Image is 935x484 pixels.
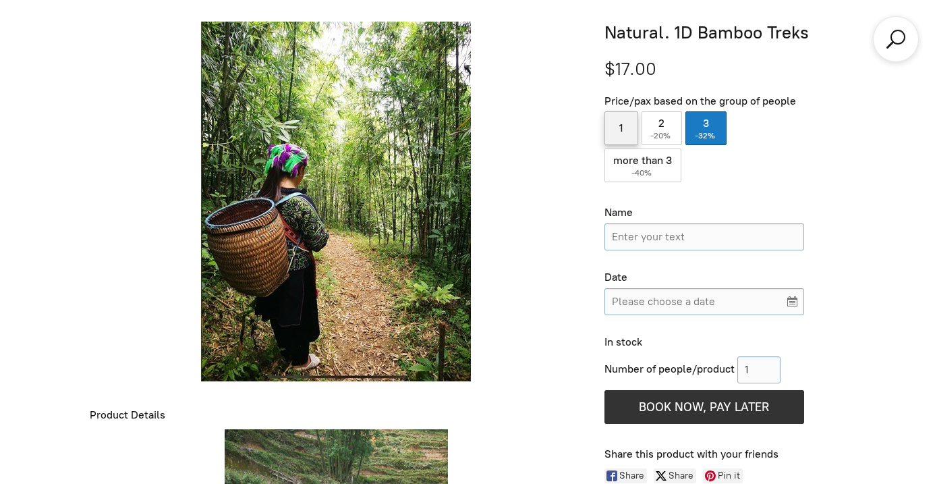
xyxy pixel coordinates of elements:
label: 2 [642,111,683,145]
span: $17.00 [604,58,656,80]
h1: Natural. 1D Bamboo Treks [604,22,845,45]
span: Number of people/product [604,362,735,375]
div: Name [604,206,804,220]
button: BOOK NOW, PAY LATER [604,390,804,424]
img: Natural. 1D Bamboo Treks [201,22,471,381]
a: Pin it [703,468,743,483]
div: Product Details [90,408,583,423]
div: Date [604,271,804,285]
span: Share [619,468,647,483]
span: In stock [604,335,642,348]
label: more than 3 [604,149,682,182]
input: 1 [737,356,781,383]
input: Name [604,223,804,250]
span: -20% [650,131,673,140]
span: Share [669,468,696,483]
div: Price/pax based on the group of people [604,95,804,109]
span: Pin it [718,468,743,483]
a: Share [604,468,647,483]
a: Search products [884,27,908,51]
div: Share this product with your friends [604,448,845,462]
label: 1 [604,111,638,145]
span: BOOK NOW, PAY LATER [639,400,769,414]
span: -40% [631,168,654,178]
a: Share [654,468,696,483]
input: Please choose a date [604,288,804,315]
